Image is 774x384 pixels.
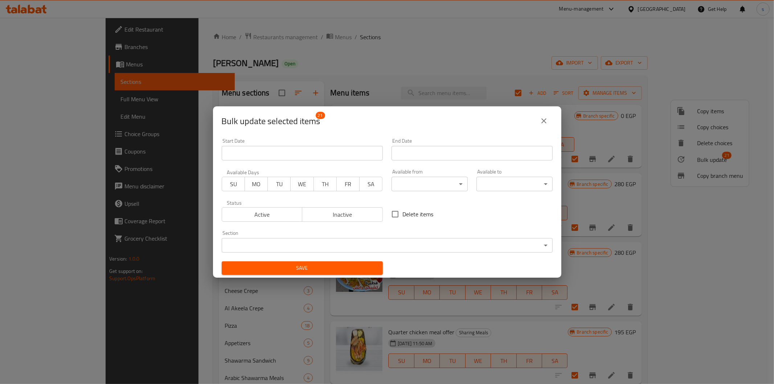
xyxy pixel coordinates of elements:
button: FR [336,177,360,191]
span: TH [317,179,334,189]
span: Active [225,209,300,220]
div: ​ [476,177,553,191]
button: Inactive [302,207,383,222]
span: Selected items count [222,115,320,127]
span: SA [363,179,380,189]
span: Delete items [403,210,434,218]
div: ​ [392,177,468,191]
span: Save [228,264,377,273]
span: 21 [316,112,325,119]
button: SA [359,177,382,191]
span: SU [225,179,242,189]
span: Inactive [305,209,380,220]
button: Save [222,261,383,275]
span: WE [294,179,311,189]
button: TH [314,177,337,191]
span: TU [271,179,288,189]
button: WE [290,177,314,191]
span: FR [340,179,357,189]
button: Active [222,207,303,222]
button: SU [222,177,245,191]
button: MO [245,177,268,191]
button: close [535,112,553,130]
button: TU [267,177,291,191]
span: MO [248,179,265,189]
div: ​ [222,238,553,253]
